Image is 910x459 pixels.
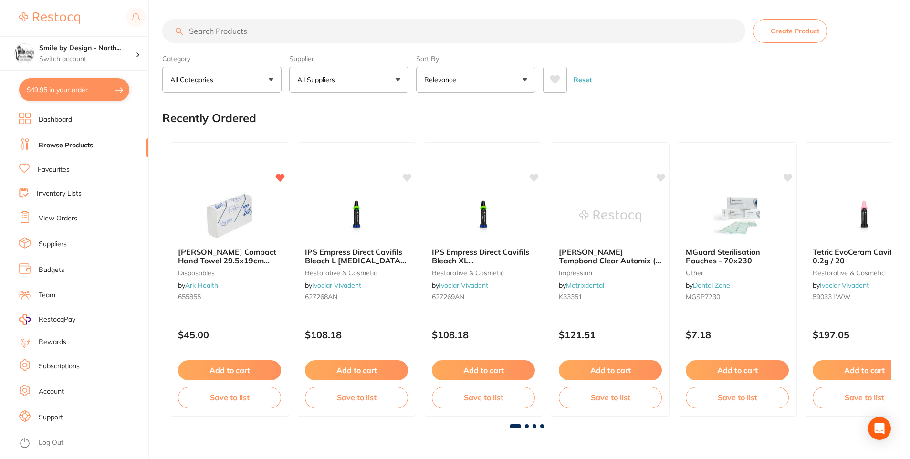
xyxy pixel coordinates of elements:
[170,75,217,84] p: All Categories
[813,281,869,290] span: by
[39,115,72,125] a: Dashboard
[452,192,514,240] img: IPS Empress Direct Cavifils Bleach XL Dentin 0.2g / 10
[686,387,789,408] button: Save to list
[559,269,662,277] small: impression
[39,362,80,371] a: Subscriptions
[39,43,136,53] h4: Smile by Design - North Sydney
[686,329,789,340] p: $7.18
[559,329,662,340] p: $121.51
[297,75,339,84] p: All Suppliers
[686,293,789,301] small: MGSP7230
[39,240,67,249] a: Suppliers
[19,7,80,29] a: Restocq Logo
[39,337,66,347] a: Rewards
[432,360,535,380] button: Add to cart
[305,248,408,265] b: IPS Empress Direct Cavifils Bleach L Dentin 0.2g / 10
[305,293,408,301] small: 627268AN
[162,19,745,43] input: Search Products
[39,438,63,448] a: Log Out
[19,436,146,451] button: Log Out
[19,314,31,325] img: RestocqPay
[19,12,80,24] img: Restocq Logo
[868,417,891,440] div: Open Intercom Messenger
[39,54,136,64] p: Switch account
[289,67,408,93] button: All Suppliers
[686,248,789,265] b: MGuard Sterilisation Pouches - 70x230
[305,360,408,380] button: Add to cart
[39,413,63,422] a: Support
[178,387,281,408] button: Save to list
[559,281,604,290] span: by
[424,75,460,84] p: Relevance
[178,329,281,340] p: $45.00
[39,214,77,223] a: View Orders
[178,269,281,277] small: disposables
[325,192,387,240] img: IPS Empress Direct Cavifils Bleach L Dentin 0.2g / 10
[39,141,93,150] a: Browse Products
[178,360,281,380] button: Add to cart
[305,329,408,340] p: $108.18
[162,112,256,125] h2: Recently Ordered
[833,192,895,240] img: Tetric EvoCeram Cavifils A1 0.2g / 20
[185,281,218,290] a: Ark Health
[37,189,82,198] a: Inventory Lists
[39,265,64,275] a: Budgets
[178,293,281,301] small: 655855
[686,360,789,380] button: Add to cart
[771,27,819,35] span: Create Product
[19,314,75,325] a: RestocqPay
[19,78,129,101] button: $49.95 in your order
[693,281,730,290] a: Dental Zone
[199,192,261,240] img: Scott Compact Hand Towel 29.5x19cm 5855
[39,315,75,324] span: RestocqPay
[439,281,488,290] a: Ivoclar Vivadent
[753,19,827,43] button: Create Product
[162,67,282,93] button: All Categories
[559,360,662,380] button: Add to cart
[559,293,662,301] small: K33351
[686,269,789,277] small: other
[416,67,535,93] button: Relevance
[39,291,55,300] a: Team
[38,165,70,175] a: Favourites
[312,281,361,290] a: Ivoclar Vivadent
[566,281,604,290] a: Matrixdental
[432,248,535,265] b: IPS Empress Direct Cavifils Bleach XL Dentin 0.2g / 10
[15,44,34,63] img: Smile by Design - North Sydney
[820,281,869,290] a: Ivoclar Vivadent
[305,387,408,408] button: Save to list
[416,54,535,63] label: Sort By
[432,281,488,290] span: by
[571,67,595,93] button: Reset
[289,54,408,63] label: Supplier
[162,54,282,63] label: Category
[559,248,662,265] b: Kerr Tempbond Clear Automix (1 x 6g)
[432,329,535,340] p: $108.18
[706,192,768,240] img: MGuard Sterilisation Pouches - 70x230
[178,248,281,265] b: Scott Compact Hand Towel 29.5x19cm 5855
[39,387,64,396] a: Account
[305,269,408,277] small: restorative & cosmetic
[686,281,730,290] span: by
[432,293,535,301] small: 627269AN
[432,269,535,277] small: restorative & cosmetic
[559,387,662,408] button: Save to list
[579,192,641,240] img: Kerr Tempbond Clear Automix (1 x 6g)
[305,281,361,290] span: by
[432,387,535,408] button: Save to list
[178,281,218,290] span: by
